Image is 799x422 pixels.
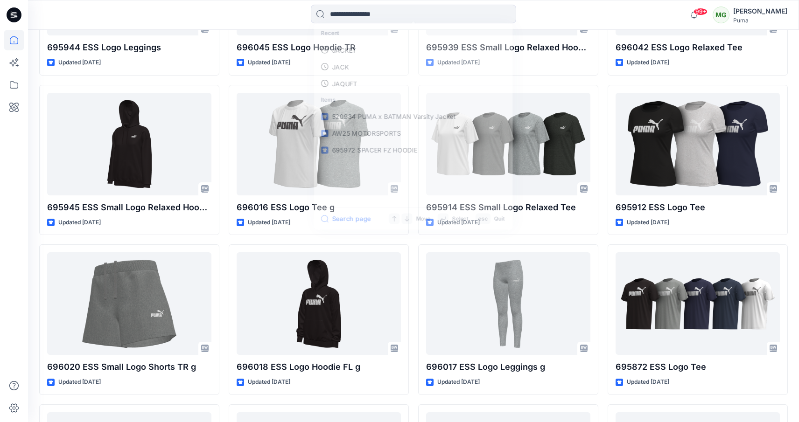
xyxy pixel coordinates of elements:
[47,201,211,214] p: 695945 ESS Small Logo Relaxed Hoodie FT
[332,130,401,137] span: AW25 MOTORSPORTS
[416,214,430,223] p: Move
[315,58,511,75] a: JACK
[315,125,511,142] a: AW25 MOTORSPORTS
[315,108,511,125] a: 520934 PUMA x BATMAN Varsity Jacket
[452,214,469,223] p: Select
[713,7,729,23] div: MG
[733,6,787,17] div: [PERSON_NAME]
[315,25,511,42] p: Recent
[248,218,290,228] p: Updated [DATE]
[237,41,401,54] p: 696045 ESS Logo Hoodie TR
[616,41,780,54] p: 696042 ESS Logo Relaxed Tee
[332,45,356,55] p: JACKET
[237,252,401,355] a: 696018 ESS Logo Hoodie FL g
[47,41,211,54] p: 695944 ESS Logo Leggings
[315,42,511,58] a: JACKET
[58,377,101,387] p: Updated [DATE]
[248,58,290,68] p: Updated [DATE]
[733,17,787,24] div: Puma
[627,377,669,387] p: Updated [DATE]
[237,201,401,214] p: 696016 ESS Logo Tee g
[321,214,371,224] button: Search page
[332,146,417,153] span: 695972 SPACER FZ HOODIE
[426,360,590,374] p: 696017 ESS Logo Leggings g
[315,75,511,92] a: JAQUET
[237,360,401,374] p: 696018 ESS Logo Hoodie FL g
[616,360,780,374] p: 695872 ESS Logo Tee
[332,62,349,71] p: JACK
[332,79,357,88] p: JAQUET
[494,214,505,223] p: Quit
[616,201,780,214] p: 695912 ESS Logo Tee
[694,8,708,15] span: 99+
[437,377,480,387] p: Updated [DATE]
[627,218,669,228] p: Updated [DATE]
[47,252,211,355] a: 696020 ESS Small Logo Shorts TR g
[426,252,590,355] a: 696017 ESS Logo Leggings g
[58,58,101,68] p: Updated [DATE]
[58,218,101,228] p: Updated [DATE]
[627,58,669,68] p: Updated [DATE]
[616,93,780,195] a: 695912 ESS Logo Tee
[47,360,211,374] p: 696020 ESS Small Logo Shorts TR g
[315,142,511,159] a: 695972 SPACER FZ HOODIE
[47,93,211,195] a: 695945 ESS Small Logo Relaxed Hoodie FT
[248,377,290,387] p: Updated [DATE]
[478,214,488,223] p: esc
[332,113,456,120] span: 520934 PUMA x BATMAN Varsity Jacket
[237,93,401,195] a: 696016 ESS Logo Tee g
[616,252,780,355] a: 695872 ESS Logo Tee
[315,92,511,108] p: Items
